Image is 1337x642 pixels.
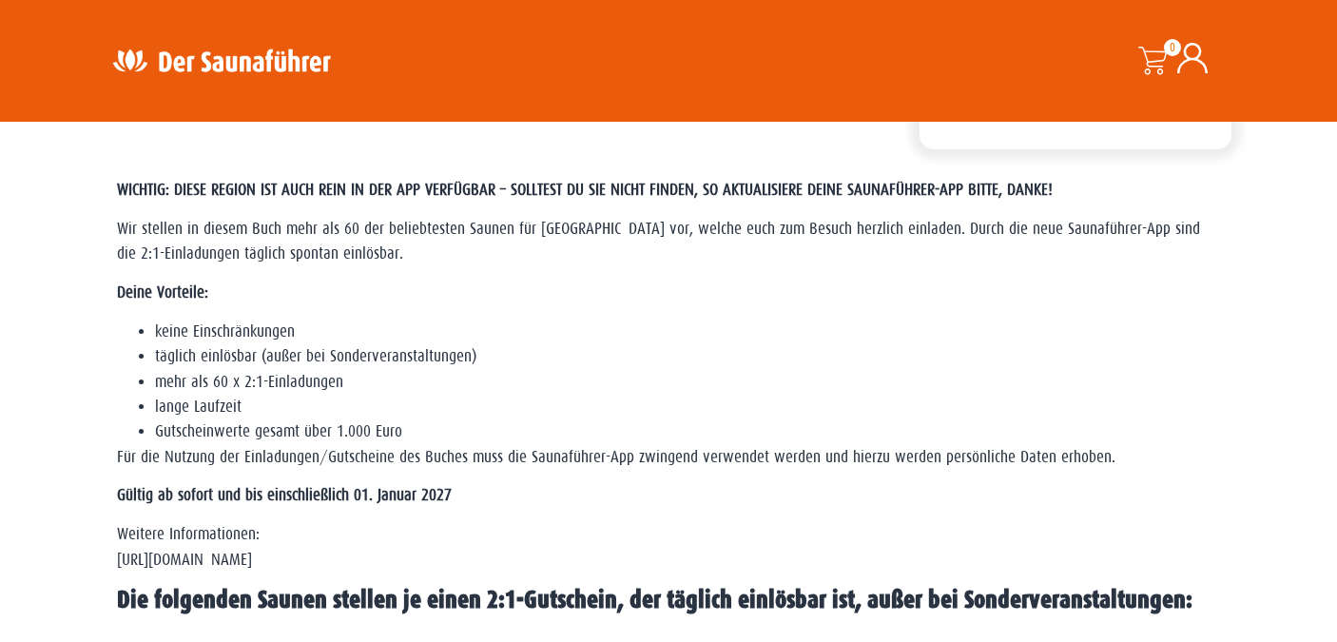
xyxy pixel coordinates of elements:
[117,220,1200,263] span: Wir stellen in diesem Buch mehr als 60 der beliebtesten Saunen für [GEOGRAPHIC_DATA] vor, welche ...
[155,419,1220,444] li: Gutscheinwerte gesamt über 1.000 Euro
[117,586,1192,613] b: Die folgenden Saunen stellen je einen 2:1-Gutschein, der täglich einlösbar ist, außer bei Sonderv...
[117,486,452,504] strong: Gültig ab sofort und bis einschließlich 01. Januar 2027
[155,395,1220,419] li: lange Laufzeit
[117,445,1220,470] p: Für die Nutzung der Einladungen/Gutscheine des Buches muss die Saunaführer-App zwingend verwendet...
[117,522,1220,573] p: Weitere Informationen: [URL][DOMAIN_NAME]
[117,283,208,302] strong: Deine Vorteile:
[117,181,1053,199] span: WICHTIG: DIESE REGION IST AUCH REIN IN DER APP VERFÜGBAR – SOLLTEST DU SIE NICHT FINDEN, SO AKTUA...
[155,320,1220,344] li: keine Einschränkungen
[155,370,1220,395] li: mehr als 60 x 2:1-Einladungen
[1164,39,1181,56] span: 0
[155,344,1220,369] li: täglich einlösbar (außer bei Sonderveranstaltungen)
